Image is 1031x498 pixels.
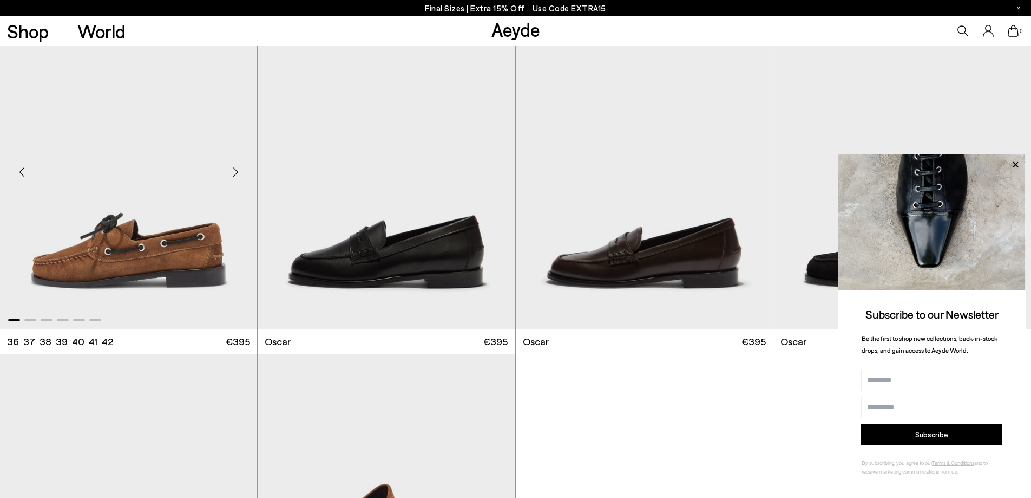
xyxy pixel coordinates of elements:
img: Oscar Leather Loafers [773,6,1030,329]
a: Oscar €395 [516,329,773,354]
a: Terms & Conditions [932,460,974,466]
img: ca3f721fb6ff708a270709c41d776025.jpg [838,154,1026,290]
li: 37 [23,335,35,348]
a: 6 / 6 1 / 6 2 / 6 3 / 6 4 / 6 5 / 6 6 / 6 1 / 6 Next slide Previous slide [258,6,515,329]
a: Aeyde [491,18,540,41]
span: €395 [483,335,508,348]
span: Navigate to /collections/ss25-final-sizes [533,3,606,13]
span: €395 [741,335,766,348]
img: Oscar Leather Loafers [516,6,773,329]
span: By subscribing, you agree to our [862,460,932,466]
img: Oscar Suede Loafers [773,6,1031,329]
div: 2 / 6 [257,6,514,329]
div: Previous slide [5,156,38,189]
span: Oscar [780,335,806,348]
li: 38 [40,335,51,348]
div: Next slide [219,156,252,189]
img: Harris Suede Mocassin Flats [257,6,514,329]
li: 36 [7,335,19,348]
a: 6 / 6 1 / 6 2 / 6 3 / 6 4 / 6 5 / 6 6 / 6 1 / 6 Next slide Previous slide [516,6,773,329]
a: Oscar €395 [258,329,515,354]
span: Oscar [265,335,291,348]
p: Final Sizes | Extra 15% Off [425,2,606,15]
a: Oscar €395 [773,329,1031,354]
a: World [77,22,126,41]
span: Be the first to shop new collections, back-in-stock drops, and gain access to Aeyde World. [862,334,997,354]
div: 1 / 6 [516,6,773,329]
li: 40 [72,335,84,348]
a: 0 [1008,25,1019,37]
div: 1 / 6 [258,6,515,329]
span: Oscar [523,335,549,348]
li: 41 [89,335,97,348]
div: 2 / 6 [773,6,1030,329]
span: 0 [1019,28,1024,34]
img: Oscar Leather Loafers [258,6,515,329]
a: Shop [7,22,49,41]
ul: variant [7,335,110,348]
span: €395 [226,335,250,348]
li: 39 [56,335,68,348]
button: Subscribe [861,424,1002,445]
span: Subscribe to our Newsletter [865,307,999,321]
div: 2 / 6 [515,6,772,329]
img: Oscar Leather Loafers [515,6,772,329]
li: 42 [102,335,113,348]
